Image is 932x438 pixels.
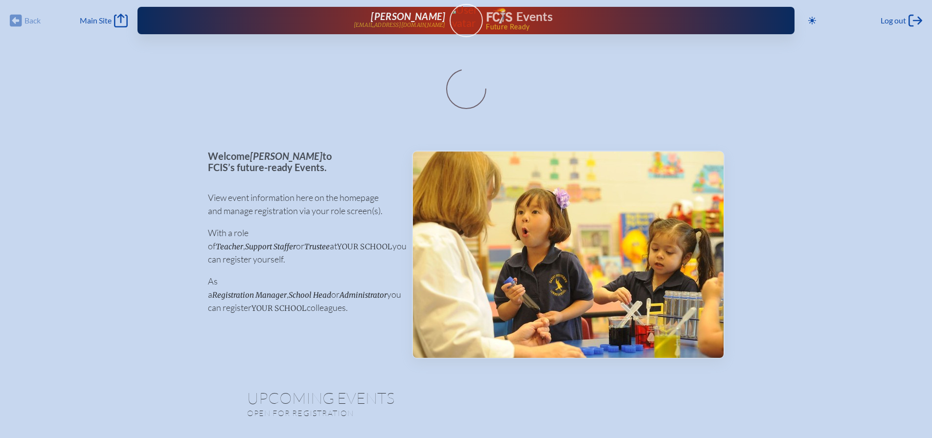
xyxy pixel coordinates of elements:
div: FCIS Events — Future ready [487,8,764,30]
span: Main Site [80,16,112,25]
p: Welcome to FCIS’s future-ready Events. [208,151,396,173]
a: Main Site [80,14,128,27]
span: your school [337,242,392,251]
span: School Head [289,290,331,300]
p: Open for registration [247,408,505,418]
span: Teacher [216,242,243,251]
span: [PERSON_NAME] [250,150,322,162]
span: Registration Manager [212,290,287,300]
a: User Avatar [450,4,483,37]
span: [PERSON_NAME] [371,10,445,22]
img: User Avatar [445,3,487,29]
span: Log out [881,16,906,25]
p: As a , or you can register colleagues. [208,275,396,314]
p: [EMAIL_ADDRESS][DOMAIN_NAME] [354,22,446,28]
span: Trustee [304,242,330,251]
span: your school [251,304,307,313]
span: Administrator [340,290,387,300]
span: Support Staffer [245,242,296,251]
h1: Upcoming Events [247,390,685,406]
p: With a role of , or at you can register yourself. [208,226,396,266]
span: Future Ready [486,23,763,30]
a: [PERSON_NAME][EMAIL_ADDRESS][DOMAIN_NAME] [169,11,446,30]
img: Events [413,152,724,358]
p: View event information here on the homepage and manage registration via your role screen(s). [208,191,396,218]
